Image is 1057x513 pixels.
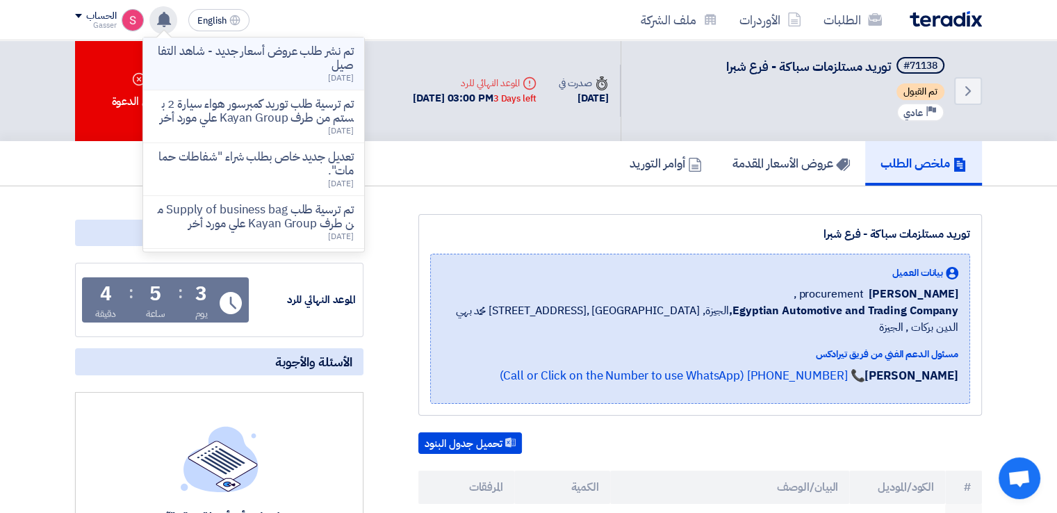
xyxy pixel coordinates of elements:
div: مسئول الدعم الفني من فريق تيرادكس [442,347,958,361]
th: الكود/الموديل [849,471,945,504]
h5: ملخص الطلب [880,155,967,171]
div: توريد مستلزمات سباكة - فرع شبرا [430,226,970,243]
img: empty_state_list.svg [181,426,259,491]
button: English [188,9,249,31]
span: بيانات العميل [892,266,943,280]
a: عروض الأسعار المقدمة [717,141,865,186]
img: unnamed_1748516558010.png [122,9,144,31]
h5: توريد مستلزمات سباكة - فرع شبرا [726,57,947,76]
span: English [197,16,227,26]
img: Teradix logo [910,11,982,27]
div: صدرت في [559,76,609,90]
b: Egyptian Automotive and Trading Company, [729,302,958,319]
th: الكمية [514,471,610,504]
th: # [945,471,982,504]
p: تم ترسية طلب توريد كمبرسور هواء سيارة 2 بستم من طرف Kayan Group علي مورد أخر [154,97,353,125]
a: ملف الشركة [630,3,728,36]
div: رفض الدعوة [75,40,200,141]
h5: عروض الأسعار المقدمة [732,155,850,171]
div: 3 Days left [493,92,536,106]
div: 3 [195,284,207,304]
a: 📞 [PHONE_NUMBER] (Call or Click on the Number to use WhatsApp) [499,367,865,384]
p: تعديل جديد خاص بطلب شراء "شفاطات حمامات". [154,150,353,178]
span: [DATE] [328,230,353,243]
th: البيان/الوصف [610,471,850,504]
span: الأسئلة والأجوبة [275,354,352,370]
a: ملخص الطلب [865,141,982,186]
div: ساعة [146,307,166,321]
div: يوم [195,307,208,321]
strong: [PERSON_NAME] [865,367,958,384]
th: المرفقات [418,471,514,504]
div: 5 [149,284,161,304]
div: الموعد النهائي للرد [252,292,356,308]
h5: أوامر التوريد [630,155,702,171]
div: الموعد النهائي للرد [413,76,536,90]
span: [DATE] [328,72,353,84]
a: الطلبات [812,3,893,36]
span: عادي [903,106,923,120]
button: تحميل جدول البنود [418,432,522,455]
div: Gasser [75,22,116,29]
div: [DATE] 03:00 PM [413,90,536,106]
div: : [178,280,183,305]
span: توريد مستلزمات سباكة - فرع شبرا [726,57,891,76]
div: #71138 [903,61,937,71]
a: Open chat [999,457,1040,499]
span: [PERSON_NAME] [869,286,958,302]
p: تم نشر طلب عروض أسعار جديد - شاهد التفاصيل [154,44,353,72]
a: الأوردرات [728,3,812,36]
span: [DATE] [328,177,353,190]
div: [DATE] [559,90,609,106]
div: مواعيد الطلب [75,220,363,246]
div: الحساب [86,10,116,22]
div: : [129,280,133,305]
p: تم ترسية طلب Supply of business bag من طرف Kayan Group علي مورد أخر [154,203,353,231]
div: دقيقة [95,307,117,321]
a: أوامر التوريد [614,141,717,186]
span: تم القبول [896,83,944,100]
span: procurement , [794,286,864,302]
span: الجيزة, [GEOGRAPHIC_DATA] ,[STREET_ADDRESS] محمد بهي الدين بركات , الجيزة [442,302,958,336]
div: 4 [100,284,112,304]
span: [DATE] [328,124,353,137]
